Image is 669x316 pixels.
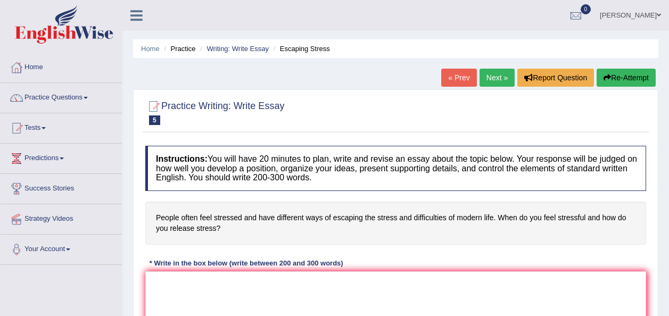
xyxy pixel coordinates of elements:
b: Instructions: [156,154,208,163]
div: * Write in the box below (write between 200 and 300 words) [145,258,347,268]
h2: Practice Writing: Write Essay [145,98,284,125]
a: Predictions [1,144,122,170]
button: Report Question [517,69,594,87]
li: Practice [161,44,195,54]
a: Success Stories [1,174,122,201]
span: 5 [149,115,160,125]
a: Strategy Videos [1,204,122,231]
a: Practice Questions [1,83,122,110]
a: Your Account [1,235,122,261]
a: Home [1,53,122,79]
a: « Prev [441,69,476,87]
li: Escaping Stress [271,44,330,54]
h4: You will have 20 minutes to plan, write and revise an essay about the topic below. Your response ... [145,146,646,191]
a: Home [141,45,160,53]
span: 0 [581,4,591,14]
a: Writing: Write Essay [207,45,269,53]
button: Re-Attempt [597,69,656,87]
a: Next » [480,69,515,87]
h4: People often feel stressed and have different ways of escaping the stress and difficulties of mod... [145,202,646,245]
a: Tests [1,113,122,140]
